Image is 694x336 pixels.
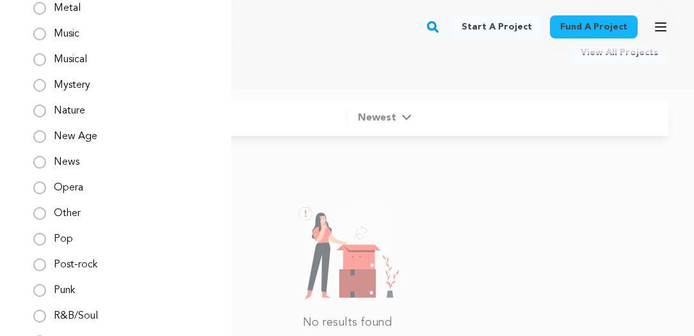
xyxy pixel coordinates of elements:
label: Musical [54,44,87,65]
label: R&B/Soul [54,301,98,321]
label: Music [54,19,79,39]
label: Other [54,198,81,219]
label: News [54,147,79,167]
label: New Age [54,121,97,142]
label: Nature [54,96,85,116]
a: Fund a project [550,15,638,38]
label: Punk [54,275,75,296]
label: Opera [54,172,83,193]
label: Pop [54,224,73,244]
a: Start a project [451,15,542,38]
label: Post-rock [54,249,97,270]
label: Mystery [54,70,90,90]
